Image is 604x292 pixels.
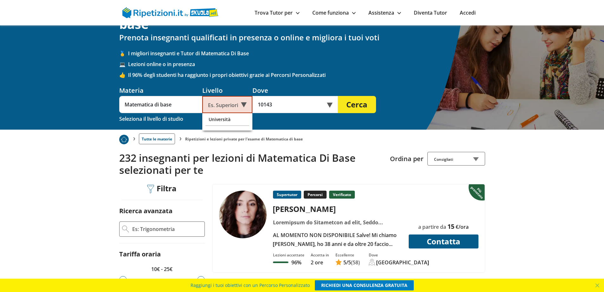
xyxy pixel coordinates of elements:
span: 💻 [119,61,128,68]
div: Università [205,113,249,126]
span: (58) [351,259,360,266]
div: Dove [369,252,429,258]
input: Es. Matematica [119,96,202,113]
a: Tutte le materie [139,133,175,144]
span: 🥇 [119,50,128,57]
a: logo Skuola.net | Ripetizioni.it [122,9,218,16]
span: Il 96% degli studenti ha raggiunto i propri obiettivi grazie ai Percorsi Personalizzati [128,71,485,78]
label: Ricerca avanzata [119,207,172,215]
p: 96% [291,259,302,266]
div: AL MOMENTO NON DISPONIBILE Salve! Mi chiamo [PERSON_NAME], ho 38 anni e da oltre 20 faccio ripeti... [270,231,405,248]
img: Piu prenotato [469,184,486,201]
a: Accedi [460,9,476,16]
div: [PERSON_NAME] [270,204,405,214]
div: Eccellente [335,252,360,258]
span: I migliori insegnanti e Tutor di Matematica Di Base [128,50,485,57]
input: Es. Indirizzo o CAP [252,96,329,113]
div: Loremipsum do Sitametcon ad elit, Seddo eiusmod, Tempo incid ut labor etdol, Magna aliqu enimadm,... [270,218,405,227]
p: Verificato [329,191,355,199]
a: 5/5(58) [335,259,360,266]
a: Trova Tutor per [255,9,300,16]
p: Supertutor [273,191,301,199]
div: [GEOGRAPHIC_DATA] [376,259,429,266]
li: Ripetizioni e lezioni private per l'esame di Matematica di base [185,136,303,142]
nav: breadcrumb d-none d-tablet-block [119,130,485,144]
span: 5 [343,259,346,266]
span: Lezioni online o in presenza [128,61,485,68]
p: Percorsi [304,191,327,199]
div: Materia [119,86,202,95]
div: Dove [252,86,338,95]
div: Lezioni accettate [273,252,304,258]
p: 10€ - 25€ [119,265,205,274]
h2: Prenota insegnanti qualificati in presenza o online e migliora i tuoi voti [119,33,485,42]
span: Raggiungi i tuoi obiettivi con un Percorso Personalizzato [191,280,310,290]
span: 15 [447,222,454,231]
div: Accetta in [311,252,329,258]
label: Tariffa oraria [119,250,161,258]
span: 👍 [119,71,128,78]
span: a partire da [418,223,446,230]
a: Diventa Tutor [414,9,447,16]
a: Come funziona [312,9,356,16]
button: Cerca [338,96,376,113]
div: Livello [202,86,252,95]
div: Filtra [145,184,179,194]
button: Contatta [409,234,478,248]
span: /5 [343,259,351,266]
div: Es. Superiori [202,96,252,113]
h2: 232 insegnanti per lezioni di Matematica Di Base selezionati per te [119,152,385,176]
img: logo Skuola.net | Ripetizioni.it [122,7,218,18]
div: Seleziona il livello di studio [119,114,183,123]
span: €/ora [456,223,469,230]
img: tutor a Firenze - Serena [219,191,267,238]
input: Es: Trigonometria [132,224,202,234]
a: RICHIEDI UNA CONSULENZA GRATUITA [315,280,414,290]
div: Consigliati [427,152,485,166]
p: 2 ore [311,259,329,266]
label: Ordina per [390,154,424,163]
img: Ricerca Avanzata [122,226,129,233]
a: Assistenza [368,9,401,16]
img: Filtra filtri mobile [147,185,154,194]
h1: Ripetizioni e lezioni private per l'esame di Matematica di base [119,1,485,32]
img: Piu prenotato [119,135,129,144]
